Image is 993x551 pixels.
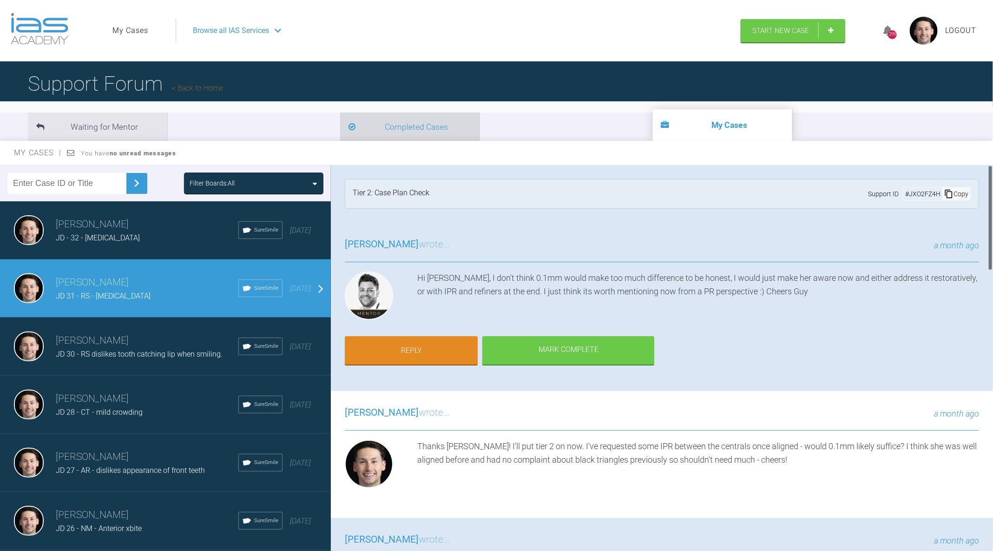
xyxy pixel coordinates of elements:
img: Jack Dowling [14,332,44,361]
div: # JXO2FZ4H [903,189,942,199]
a: Reply [345,336,478,365]
div: Copy [942,188,970,200]
div: Tier 2: Case Plan Check [353,187,429,201]
span: SureSmile [254,458,278,467]
a: Back to Home [172,84,223,93]
span: SureSmile [254,342,278,351]
h3: [PERSON_NAME] [56,333,238,349]
h1: Support Forum [28,67,223,100]
span: JD 30 - RS dislikes tooth catching lip when smiling. [56,350,223,358]
img: logo-light.3e3ef733.png [11,13,68,45]
div: Thanks [PERSON_NAME]! I'll put tier 2 on now. I've requested some IPR between the centrals once a... [417,440,979,492]
img: Jack Dowling [14,506,44,536]
span: You have [81,150,176,157]
h3: wrote... [345,532,450,548]
img: Jack Dowling [14,273,44,303]
span: SureSmile [254,517,278,525]
h3: [PERSON_NAME] [56,391,238,407]
a: My Cases [112,25,148,37]
h3: wrote... [345,405,450,421]
span: Support ID [868,189,899,199]
img: Jack Dowling [14,215,44,245]
strong: no unread messages [110,150,176,157]
div: 299 [888,30,897,39]
li: Completed Cases [340,113,480,141]
span: JD 27 - AR - dislikes appearance of front teeth [56,466,205,475]
h3: wrote... [345,237,450,252]
span: SureSmile [254,400,278,409]
span: [DATE] [290,458,311,467]
span: My Cases [14,148,62,157]
img: Jack Dowling [345,440,393,488]
span: [DATE] [290,400,311,409]
span: a month ago [934,409,979,418]
span: [PERSON_NAME] [345,407,419,418]
img: profile.png [910,17,938,45]
span: a month ago [934,240,979,250]
h3: [PERSON_NAME] [56,217,238,232]
img: Guy Wells [345,272,393,320]
span: [PERSON_NAME] [345,239,419,250]
span: SureSmile [254,284,278,292]
h3: [PERSON_NAME] [56,449,238,465]
span: [DATE] [290,342,311,351]
span: Browse all IAS Services [193,25,269,37]
li: My Cases [653,109,792,141]
span: JD - 32 - [MEDICAL_DATA] [56,233,140,242]
img: Jack Dowling [14,448,44,478]
span: [DATE] [290,517,311,525]
div: Mark Complete [482,336,654,365]
input: Enter Case ID or Title [7,173,126,194]
li: Waiting for Mentor [28,113,167,141]
span: [DATE] [290,226,311,235]
img: chevronRight.28bd32b0.svg [129,176,144,191]
span: [DATE] [290,284,311,293]
span: JD 28 - CT - mild crowding [56,408,143,417]
span: Start New Case [752,27,809,35]
h3: [PERSON_NAME] [56,275,238,291]
a: Start New Case [741,19,845,42]
div: Filter Boards: All [190,178,235,188]
img: Jack Dowling [14,390,44,419]
span: JD 26 - NM - Anterior xbite [56,524,142,533]
span: SureSmile [254,226,278,234]
span: [PERSON_NAME] [345,534,419,545]
span: a month ago [934,536,979,545]
div: Hi [PERSON_NAME], I don't think 0.1mm would make too much difference to be honest, I would just m... [417,272,979,324]
a: Logout [945,25,976,37]
h3: [PERSON_NAME] [56,507,238,523]
span: JD 31 - RS - [MEDICAL_DATA] [56,292,151,300]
